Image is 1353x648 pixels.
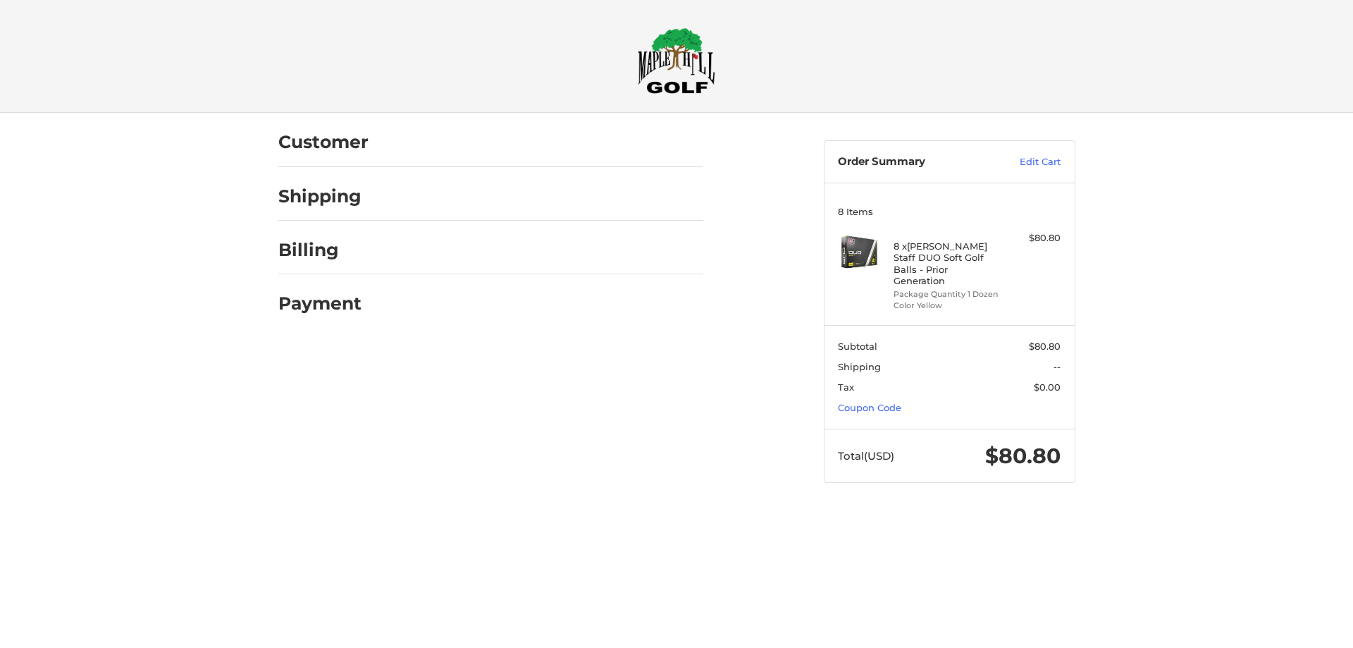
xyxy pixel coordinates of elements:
h3: Order Summary [838,155,989,169]
h3: 8 Items [838,206,1061,217]
span: Subtotal [838,341,877,352]
span: $80.80 [985,443,1061,469]
h2: Customer [278,131,369,153]
h4: 8 x [PERSON_NAME] Staff DUO Soft Golf Balls - Prior Generation [894,240,1001,286]
li: Package Quantity 1 Dozen [894,288,1001,300]
span: -- [1054,361,1061,372]
span: Total (USD) [838,449,894,463]
span: $80.80 [1029,341,1061,352]
span: Shipping [838,361,881,372]
img: Maple Hill Golf [638,27,715,94]
a: Coupon Code [838,402,901,413]
span: $0.00 [1034,381,1061,393]
h2: Payment [278,293,362,314]
div: $80.80 [1005,231,1061,245]
h2: Billing [278,239,361,261]
h2: Shipping [278,185,362,207]
a: Edit Cart [989,155,1061,169]
li: Color Yellow [894,300,1001,312]
span: Tax [838,381,854,393]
